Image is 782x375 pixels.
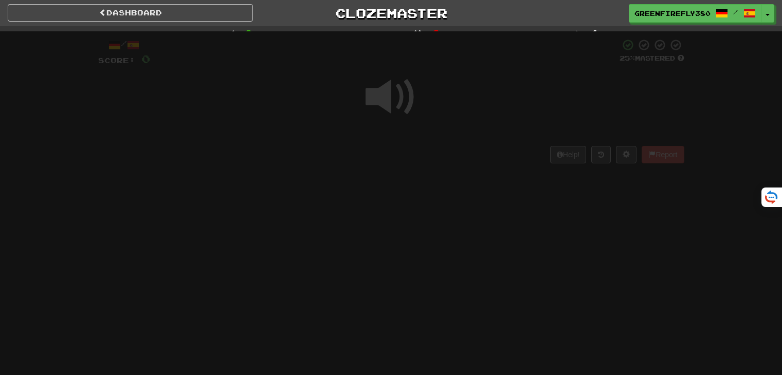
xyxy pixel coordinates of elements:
span: 0 [141,52,150,65]
span: 1 [591,27,599,40]
span: GreenFirefly3809 [634,9,711,18]
a: GreenFirefly3809 / [629,4,761,23]
span: 0 [244,27,253,40]
a: Dashboard [8,4,253,22]
button: Help! [550,146,587,163]
button: Report [642,146,684,163]
span: 25 % [620,54,635,62]
span: / [733,8,738,15]
div: Mastered [620,54,684,63]
span: Score: [98,56,135,65]
span: To go [529,29,565,39]
span: : [572,30,584,39]
span: : [226,30,237,39]
span: : [413,30,425,39]
span: Correct [168,29,219,39]
span: Incorrect [341,29,406,39]
a: Clozemaster [268,4,514,22]
span: 0 [432,27,441,40]
div: / [98,39,150,51]
button: Round history (alt+y) [591,146,611,163]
